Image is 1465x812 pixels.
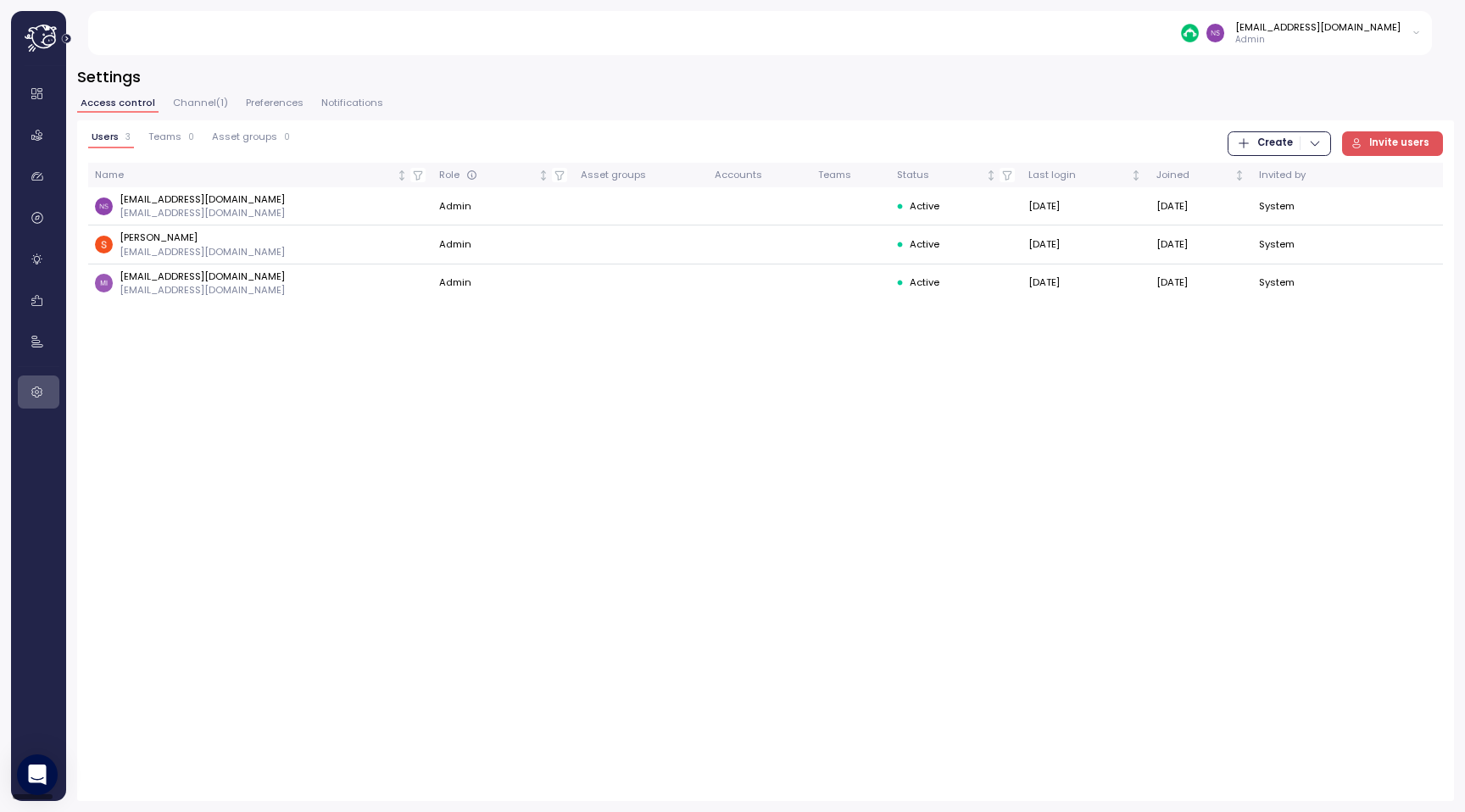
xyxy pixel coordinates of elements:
p: [EMAIL_ADDRESS][DOMAIN_NAME] [120,283,285,297]
img: ACg8ocJH22y-DpvAF6cddRsL0Z3wsv7dltIYulw3az9H2rwQOLimzQ=s96-c [95,236,113,253]
td: [DATE] [1022,225,1149,264]
p: [EMAIL_ADDRESS][DOMAIN_NAME] [120,245,285,259]
img: d8f3371d50c36e321b0eb15bc94ec64c [1206,24,1224,42]
div: Status [897,168,983,183]
p: [EMAIL_ADDRESS][DOMAIN_NAME] [120,192,285,206]
span: Active [910,275,939,291]
img: d8f3371d50c36e321b0eb15bc94ec64c [95,197,113,215]
h3: Settings [77,66,1454,87]
div: Open Intercom Messenger [17,754,58,795]
span: Channel ( 1 ) [173,98,228,108]
div: Not sorted [1234,170,1245,181]
td: System [1252,225,1354,264]
td: Admin [432,225,574,264]
span: Teams [148,132,181,142]
button: Create [1228,131,1330,156]
span: Users [92,132,119,142]
button: Invite users [1342,131,1444,156]
td: System [1252,187,1354,225]
span: Access control [81,98,155,108]
td: [DATE] [1150,187,1253,225]
span: Create [1257,132,1293,155]
span: Active [910,199,939,214]
span: Active [910,237,939,253]
p: [EMAIL_ADDRESS][DOMAIN_NAME] [120,206,285,220]
td: System [1252,264,1354,302]
img: 687cba7b7af778e9efcde14e.PNG [1181,24,1199,42]
div: [EMAIL_ADDRESS][DOMAIN_NAME] [1235,20,1401,34]
div: Asset groups [581,168,700,183]
div: Invited by [1259,168,1347,183]
div: Teams [818,168,883,183]
span: Asset groups [212,132,277,142]
div: Role [439,168,535,183]
div: Joined [1156,168,1232,183]
button: Expand navigation [56,32,77,45]
div: Not sorted [538,170,549,181]
td: [DATE] [1022,264,1149,302]
span: Notifications [321,98,383,108]
span: Preferences [246,98,304,108]
th: JoinedNot sorted [1150,163,1253,187]
p: [PERSON_NAME] [120,231,285,244]
th: StatusNot sorted [890,163,1022,187]
div: Not sorted [985,170,997,181]
div: Not sorted [1130,170,1142,181]
td: Admin [432,264,574,302]
div: Not sorted [396,170,408,181]
th: RoleNot sorted [432,163,574,187]
td: [DATE] [1150,264,1253,302]
img: 2ac09ca9bd968aa17e95b13f146f1b63 [95,274,113,292]
div: Accounts [715,168,805,183]
th: Last loginNot sorted [1022,163,1149,187]
td: [DATE] [1150,225,1253,264]
div: Name [95,168,393,183]
p: 0 [284,131,290,143]
div: Last login [1028,168,1128,183]
p: 0 [188,131,194,143]
p: Admin [1235,34,1401,46]
td: Admin [432,187,574,225]
p: [EMAIL_ADDRESS][DOMAIN_NAME] [120,270,285,283]
p: 3 [125,131,131,143]
th: NameNot sorted [88,163,432,187]
td: [DATE] [1022,187,1149,225]
span: Invite users [1369,132,1429,155]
